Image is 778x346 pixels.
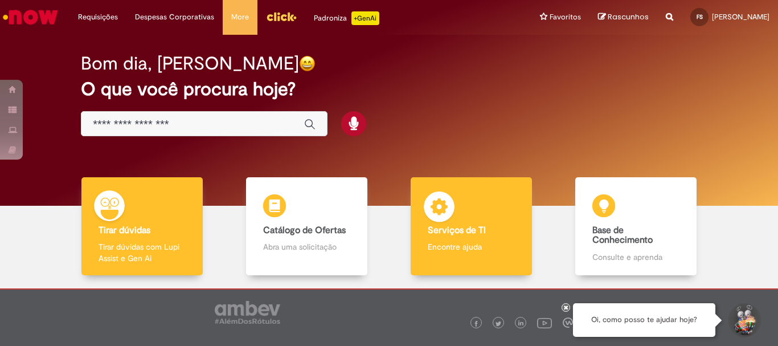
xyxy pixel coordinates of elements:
[608,11,649,22] span: Rascunhos
[550,11,581,23] span: Favoritos
[81,79,697,99] h2: O que você procura hoje?
[81,54,299,74] h2: Bom dia, [PERSON_NAME]
[563,317,573,328] img: logo_footer_workplace.png
[78,11,118,23] span: Requisições
[592,251,679,263] p: Consulte e aprenda
[554,177,718,276] a: Base de Conhecimento Consulte e aprenda
[263,241,350,253] p: Abra uma solicitação
[389,177,554,276] a: Serviços de TI Encontre ajuda
[299,55,316,72] img: happy-face.png
[537,315,552,330] img: logo_footer_youtube.png
[428,225,486,236] b: Serviços de TI
[727,303,761,337] button: Iniciar Conversa de Suporte
[496,321,501,327] img: logo_footer_twitter.png
[351,11,379,25] p: +GenAi
[697,13,703,21] span: FS
[99,241,185,264] p: Tirar dúvidas com Lupi Assist e Gen Ai
[231,11,249,23] span: More
[263,225,346,236] b: Catálogo de Ofertas
[314,11,379,25] div: Padroniza
[428,241,514,253] p: Encontre ajuda
[99,225,150,236] b: Tirar dúvidas
[135,11,214,23] span: Despesas Corporativas
[598,12,649,23] a: Rascunhos
[1,6,60,29] img: ServiceNow
[573,303,715,337] div: Oi, como posso te ajudar hoje?
[518,320,524,327] img: logo_footer_linkedin.png
[473,321,479,327] img: logo_footer_facebook.png
[224,177,389,276] a: Catálogo de Ofertas Abra uma solicitação
[215,301,280,324] img: logo_footer_ambev_rotulo_gray.png
[592,225,653,246] b: Base de Conhecimento
[60,177,224,276] a: Tirar dúvidas Tirar dúvidas com Lupi Assist e Gen Ai
[712,12,769,22] span: [PERSON_NAME]
[266,8,297,25] img: click_logo_yellow_360x200.png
